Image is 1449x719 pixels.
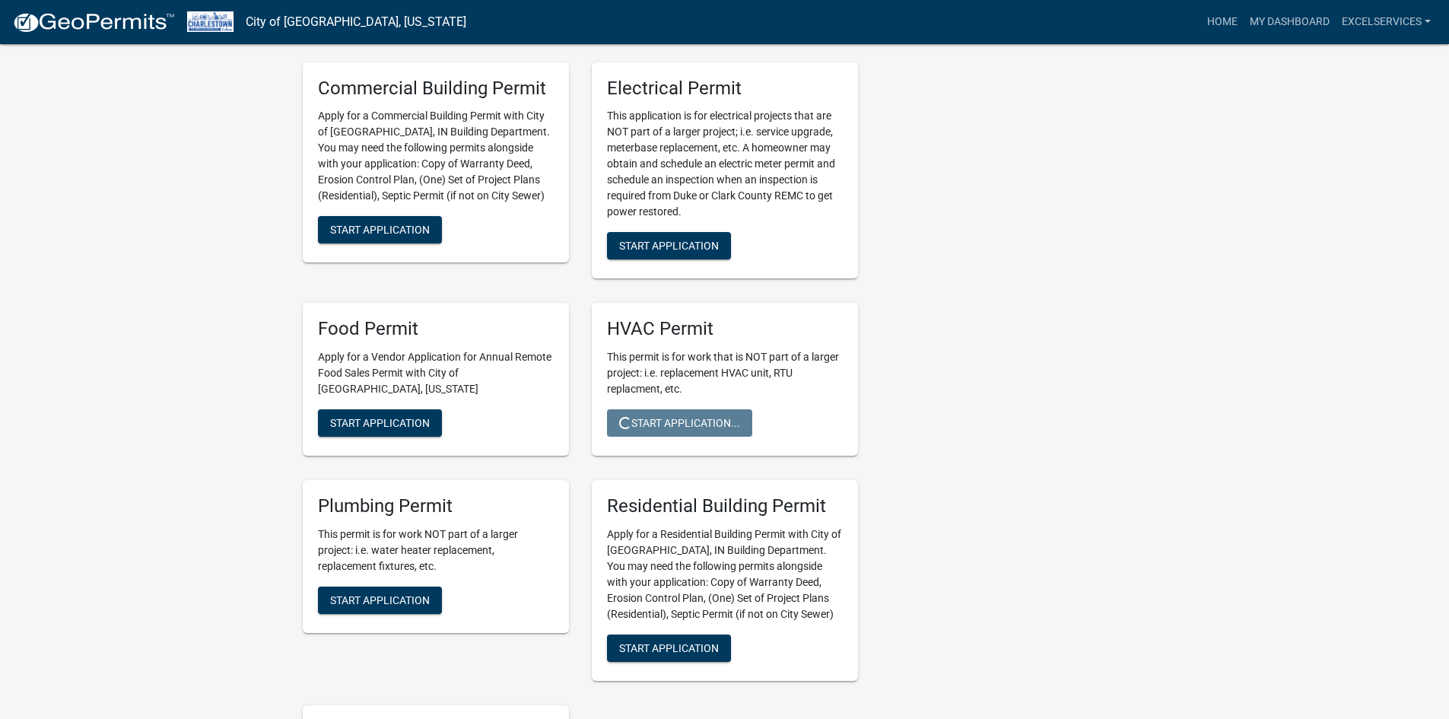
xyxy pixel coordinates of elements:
span: Start Application [330,594,430,606]
button: Start Application [318,409,442,437]
img: City of Charlestown, Indiana [187,11,234,32]
p: Apply for a Vendor Application for Annual Remote Food Sales Permit with City of [GEOGRAPHIC_DATA]... [318,349,554,397]
button: Start Application [607,232,731,259]
p: Apply for a Residential Building Permit with City of [GEOGRAPHIC_DATA], IN Building Department. Y... [607,527,843,622]
a: Home [1201,8,1244,37]
h5: Electrical Permit [607,78,843,100]
button: Start Application... [607,409,752,437]
p: This permit is for work that is NOT part of a larger project: i.e. replacement HVAC unit, RTU rep... [607,349,843,397]
h5: Food Permit [318,318,554,340]
span: Start Application [330,224,430,236]
h5: Residential Building Permit [607,495,843,517]
span: Start Application [619,642,719,654]
h5: Commercial Building Permit [318,78,554,100]
h5: HVAC Permit [607,318,843,340]
button: Start Application [607,635,731,662]
a: My Dashboard [1244,8,1336,37]
a: excelservices [1336,8,1437,37]
span: Start Application [330,417,430,429]
button: Start Application [318,216,442,243]
p: This permit is for work NOT part of a larger project: i.e. water heater replacement, replacement ... [318,527,554,574]
p: Apply for a Commercial Building Permit with City of [GEOGRAPHIC_DATA], IN Building Department. Yo... [318,108,554,204]
p: This application is for electrical projects that are NOT part of a larger project; i.e. service u... [607,108,843,220]
span: Start Application... [619,417,740,429]
a: City of [GEOGRAPHIC_DATA], [US_STATE] [246,9,466,35]
span: Start Application [619,240,719,252]
button: Start Application [318,587,442,614]
h5: Plumbing Permit [318,495,554,517]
